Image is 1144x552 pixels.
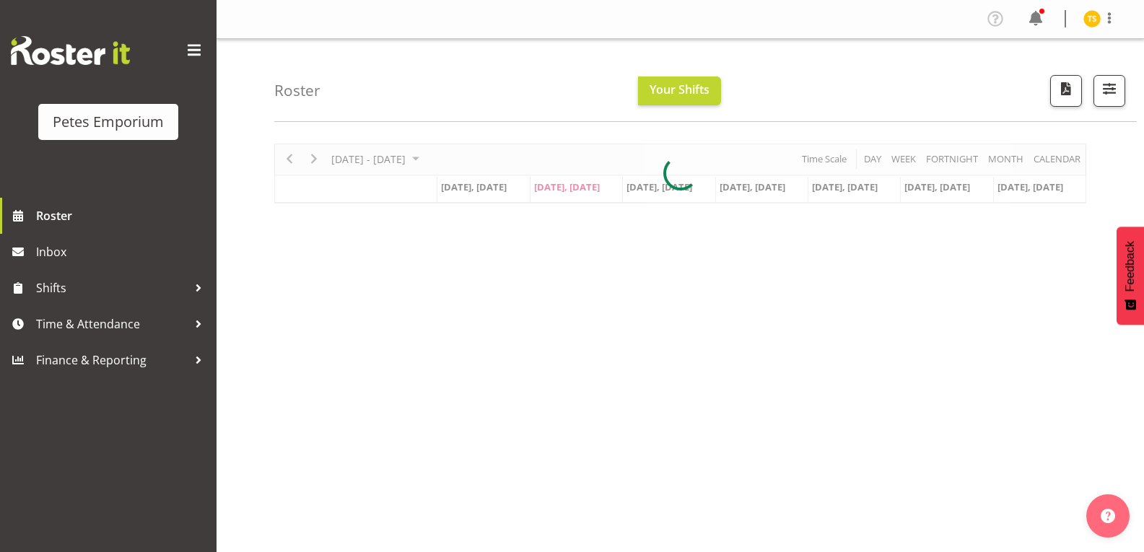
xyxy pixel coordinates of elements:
h4: Roster [274,82,320,99]
img: tamara-straker11292.jpg [1083,10,1101,27]
span: Roster [36,205,209,227]
span: Time & Attendance [36,313,188,335]
div: Petes Emporium [53,111,164,133]
button: Your Shifts [638,76,721,105]
span: Finance & Reporting [36,349,188,371]
button: Filter Shifts [1093,75,1125,107]
img: help-xxl-2.png [1101,509,1115,523]
span: Your Shifts [650,82,709,97]
span: Shifts [36,277,188,299]
span: Feedback [1124,241,1137,292]
span: Inbox [36,241,209,263]
img: Rosterit website logo [11,36,130,65]
button: Feedback - Show survey [1117,227,1144,325]
button: Download a PDF of the roster according to the set date range. [1050,75,1082,107]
